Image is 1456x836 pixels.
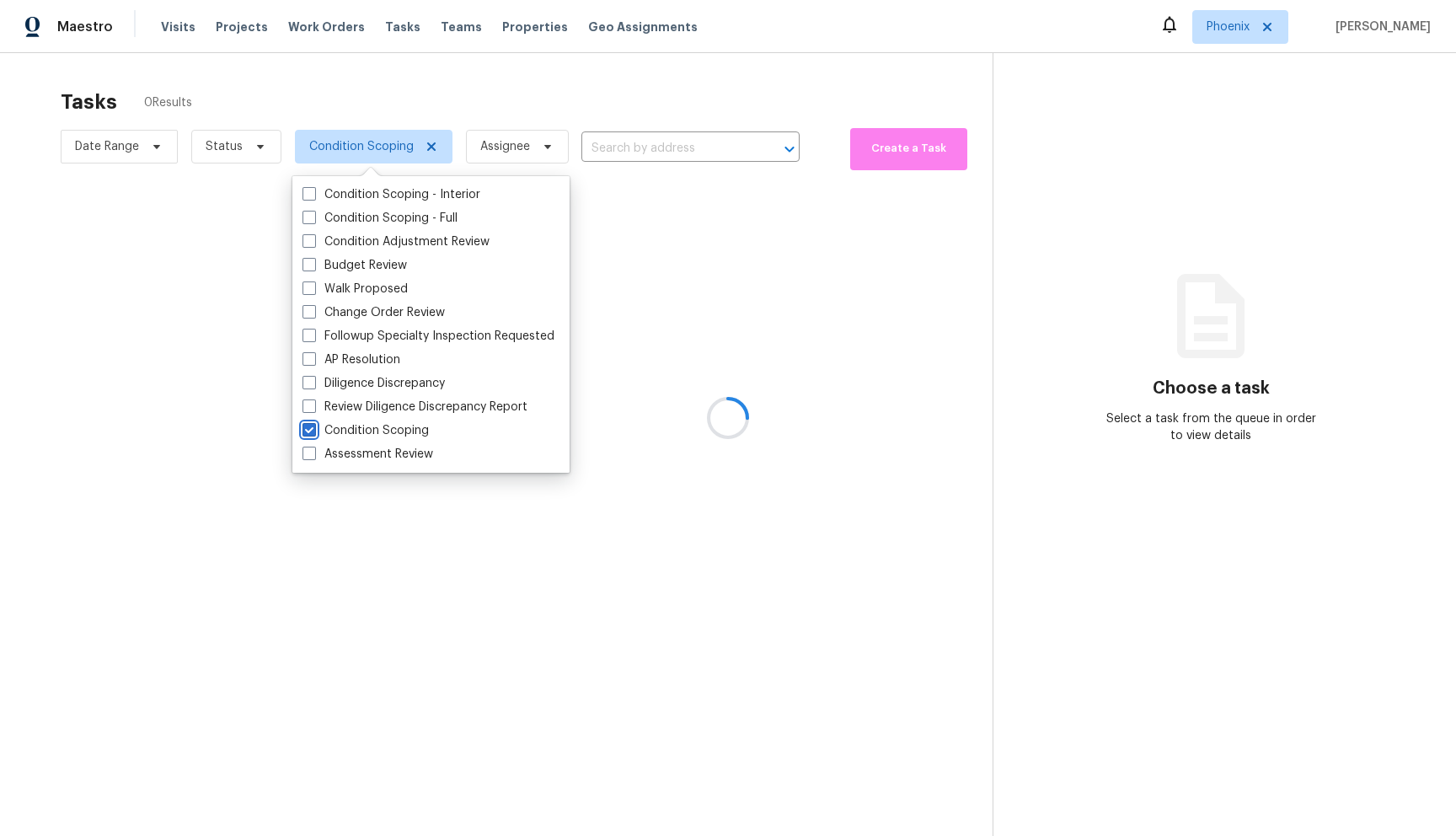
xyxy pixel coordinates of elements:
label: Walk Proposed [302,281,408,297]
label: Assessment Review [302,446,433,463]
label: Followup Specialty Inspection Requested [302,328,554,345]
label: Condition Scoping - Full [302,210,458,227]
label: Review Diligence Discrepancy Report [302,399,527,415]
label: Budget Review [302,257,407,274]
label: Condition Adjustment Review [302,233,490,250]
label: Condition Scoping [302,422,429,439]
label: AP Resolution [302,351,400,368]
label: Condition Scoping - Interior [302,186,480,203]
label: Diligence Discrepancy [302,375,445,392]
label: Change Order Review [302,304,445,321]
